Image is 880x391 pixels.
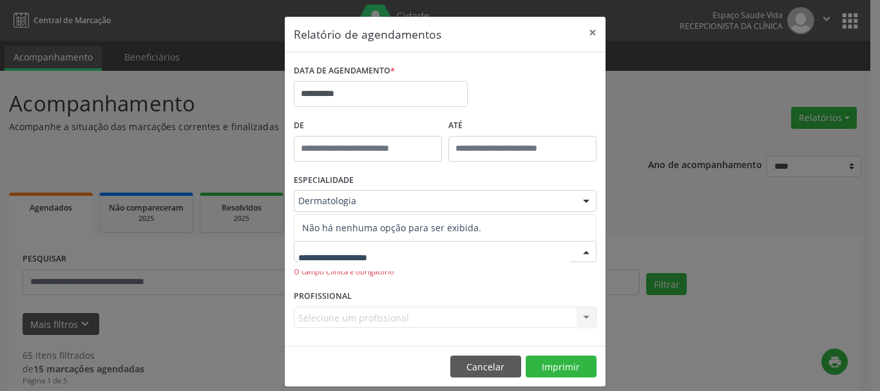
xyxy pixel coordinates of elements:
span: Dermatologia [298,195,570,207]
span: Não há nenhuma opção para ser exibida. [294,215,596,241]
label: ATÉ [448,116,597,136]
label: PROFISSIONAL [294,287,352,307]
button: Close [580,17,606,48]
label: DATA DE AGENDAMENTO [294,61,395,81]
h5: Relatório de agendamentos [294,26,441,43]
div: O campo Clínica é obrigatório [294,267,597,278]
label: ESPECIALIDADE [294,171,354,191]
label: De [294,116,442,136]
button: Cancelar [450,356,521,377]
button: Imprimir [526,356,597,377]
